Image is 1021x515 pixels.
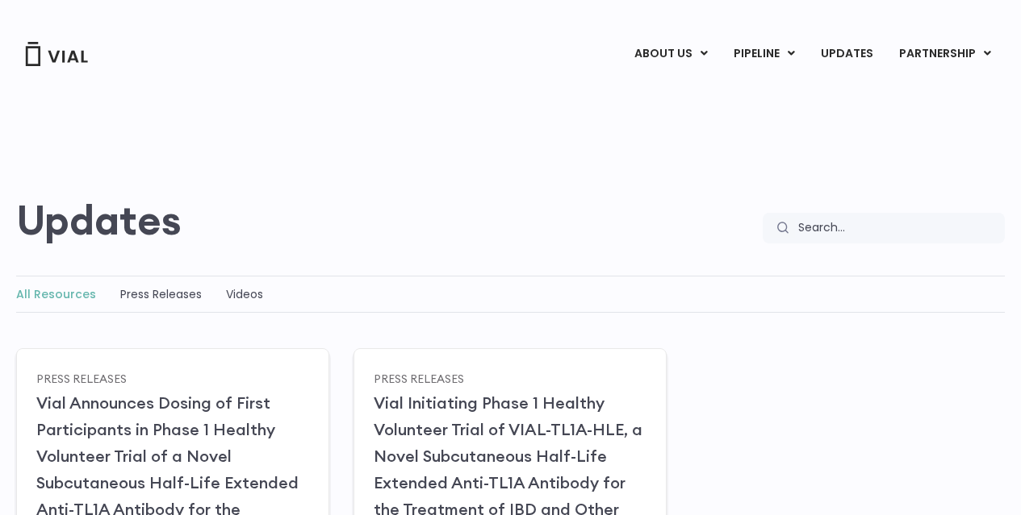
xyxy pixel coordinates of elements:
a: Videos [226,286,263,302]
h2: Updates [16,197,182,243]
a: Press Releases [120,286,202,302]
a: UPDATES [808,40,885,68]
a: ABOUT USMenu Toggle [621,40,720,68]
a: Press Releases [36,371,127,385]
a: PIPELINEMenu Toggle [721,40,807,68]
input: Search... [788,213,1005,243]
a: PARTNERSHIPMenu Toggle [886,40,1004,68]
a: All Resources [16,286,96,302]
img: Vial Logo [24,42,89,66]
a: Press Releases [374,371,464,385]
